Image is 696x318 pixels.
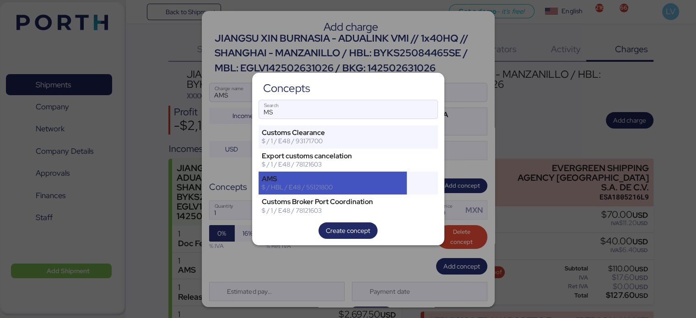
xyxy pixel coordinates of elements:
[262,183,404,191] div: $ / HBL / E48 / 55121800
[318,222,378,239] button: Create concept
[262,129,404,137] div: Customs Clearance
[259,100,437,119] input: Search
[263,84,310,92] div: Concepts
[326,225,370,236] span: Create concept
[262,137,404,145] div: $ / 1 / E48 / 93171700
[262,206,404,215] div: $ / 1 / E48 / 78121603
[262,160,404,168] div: $ / 1 / E48 / 78121603
[262,175,404,183] div: AMS
[262,152,404,160] div: Export customs cancelation
[262,198,404,206] div: Customs Broker Port Coordination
